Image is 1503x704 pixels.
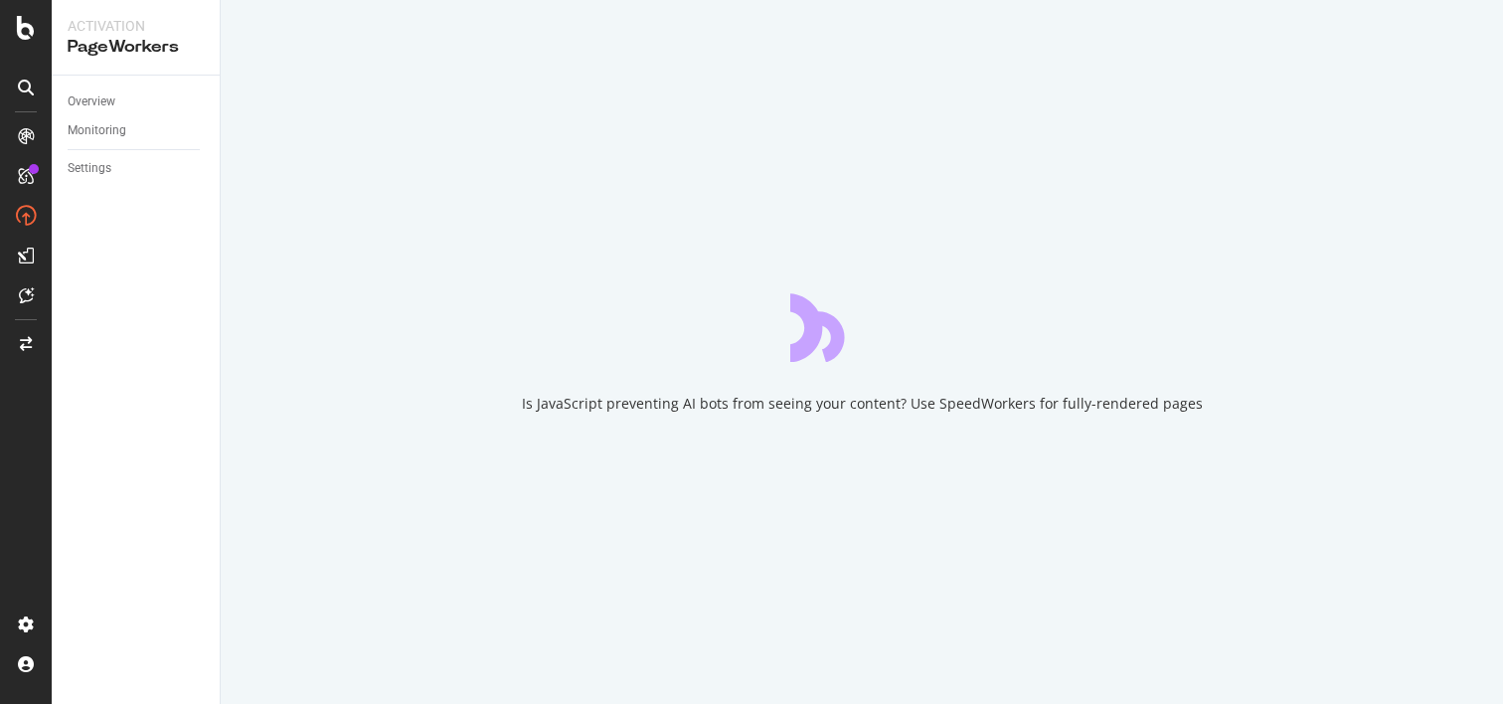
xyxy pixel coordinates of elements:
[68,120,126,141] div: Monitoring
[790,290,933,362] div: animation
[522,394,1203,414] div: Is JavaScript preventing AI bots from seeing your content? Use SpeedWorkers for fully-rendered pages
[68,91,206,112] a: Overview
[68,158,111,179] div: Settings
[68,158,206,179] a: Settings
[68,36,204,59] div: PageWorkers
[68,120,206,141] a: Monitoring
[68,91,115,112] div: Overview
[68,16,204,36] div: Activation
